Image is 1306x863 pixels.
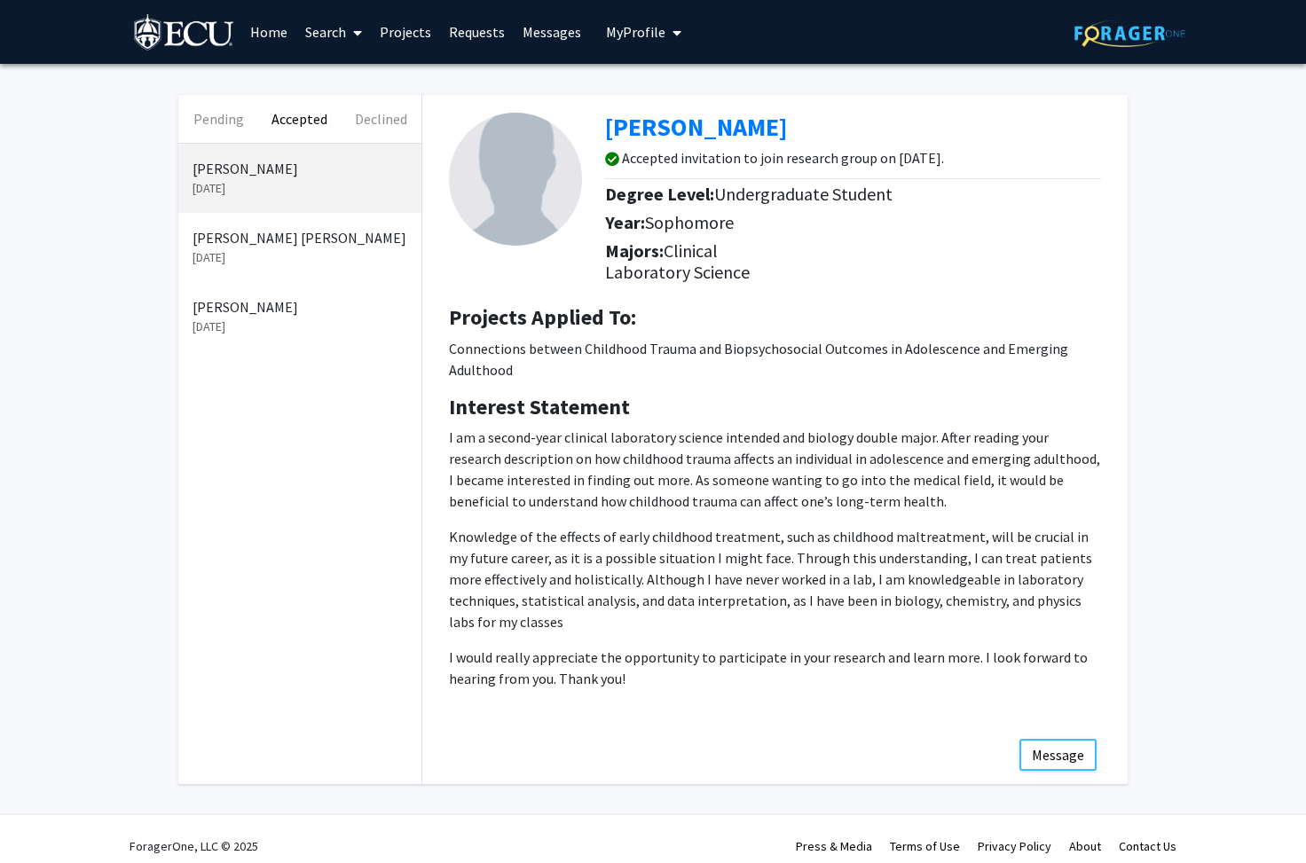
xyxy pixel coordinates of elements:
a: Requests [440,1,514,63]
p: [PERSON_NAME] [193,296,407,318]
p: [PERSON_NAME] [193,158,407,179]
p: Connections between Childhood Trauma and Biopsychosocial Outcomes in Adolescence and Emerging Adu... [449,338,1101,381]
a: Terms of Use [890,838,960,854]
p: [PERSON_NAME] [PERSON_NAME] [193,227,407,248]
a: Search [296,1,371,63]
p: I would really appreciate the opportunity to participate in your research and learn more. I look ... [449,647,1101,689]
span: Sophomore [645,211,734,233]
b: [PERSON_NAME] [605,111,787,143]
button: Accepted [259,95,340,143]
p: [DATE] [193,179,407,198]
img: Profile Picture [449,113,582,246]
button: Declined [341,95,421,143]
p: [DATE] [193,318,407,336]
img: ForagerOne Logo [1074,20,1185,47]
a: Contact Us [1119,838,1176,854]
img: East Carolina University Logo [134,14,235,54]
p: [DATE] [193,248,407,267]
b: Majors: [605,239,664,262]
button: Message [1019,739,1097,771]
span: My Profile [606,23,665,41]
a: Home [241,1,296,63]
iframe: Chat [13,783,75,850]
a: Opens in a new tab [605,111,787,143]
a: Projects [371,1,440,63]
a: Privacy Policy [978,838,1051,854]
span: Undergraduate Student [714,183,893,205]
button: Pending [178,95,259,143]
p: Knowledge of the effects of early childhood treatment, such as childhood maltreatment, will be cr... [449,526,1101,632]
h6: Accepted invitation to join research group on [DATE]. [622,150,944,167]
b: Degree Level: [605,183,714,205]
a: About [1069,838,1101,854]
a: Messages [514,1,590,63]
b: Projects Applied To: [449,303,636,331]
p: I am a second-year clinical laboratory science intended and biology double major. After reading y... [449,427,1101,512]
a: Press & Media [796,838,872,854]
b: Year: [605,211,645,233]
b: Interest Statement [449,393,630,420]
span: Clinical Laboratory Science [605,239,750,283]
